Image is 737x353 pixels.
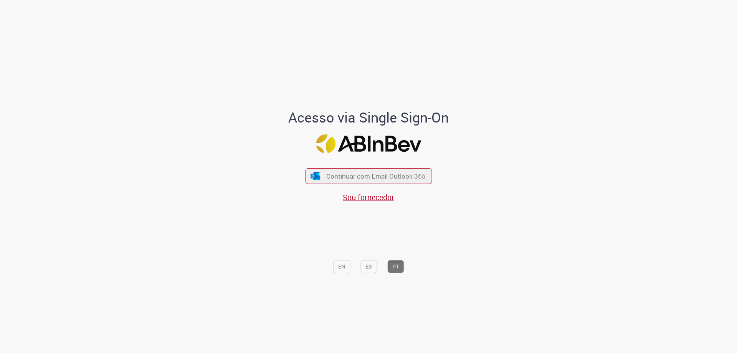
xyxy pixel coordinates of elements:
a: Sou fornecedor [343,192,394,202]
h1: Acesso via Single Sign-On [262,110,475,125]
img: Logo ABInBev [316,134,421,153]
button: EN [333,260,350,273]
button: ícone Azure/Microsoft 360 Continuar com Email Outlook 365 [305,168,432,184]
button: ES [360,260,377,273]
img: ícone Azure/Microsoft 360 [310,172,321,180]
button: PT [387,260,404,273]
span: Continuar com Email Outlook 365 [326,172,426,181]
